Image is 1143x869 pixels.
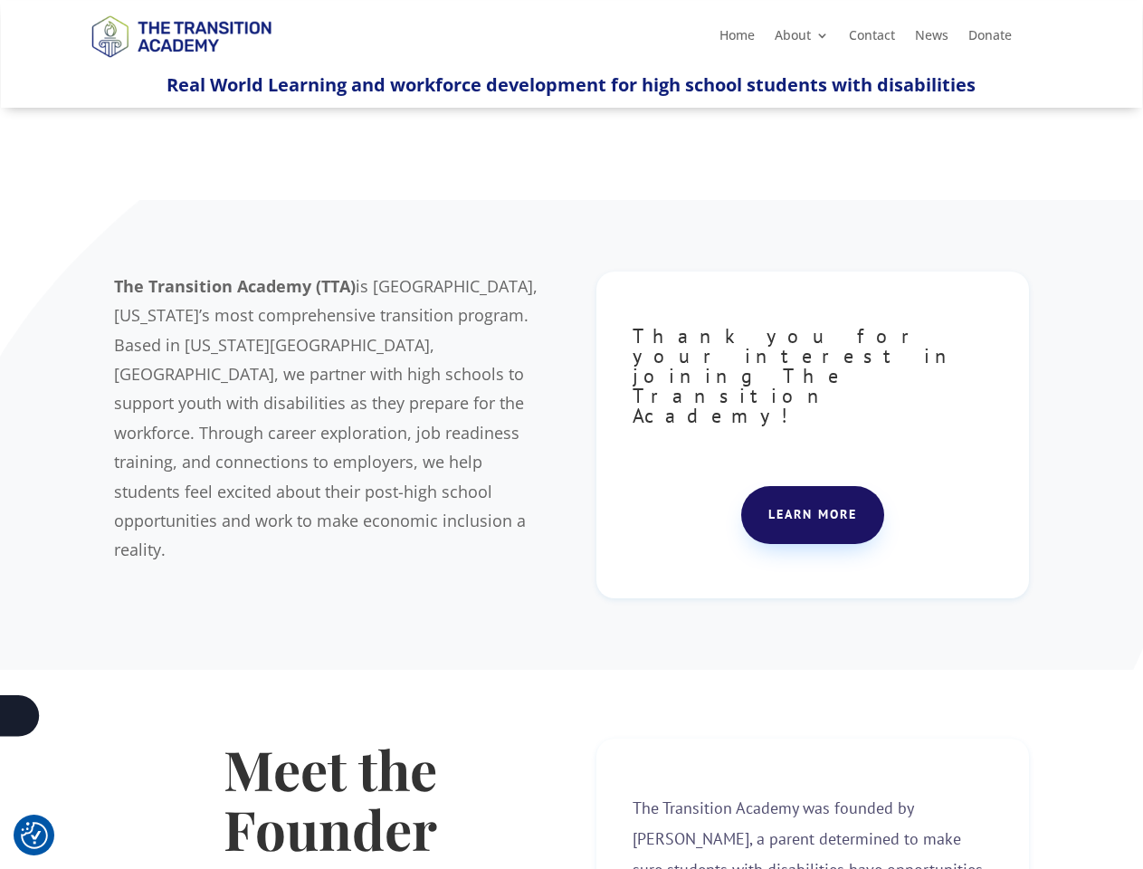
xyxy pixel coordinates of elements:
a: Donate [968,29,1012,49]
a: About [775,29,829,49]
span: Thank you for your interest in joining The Transition Academy! [633,323,960,428]
strong: Meet the Founder [224,732,437,864]
a: Contact [849,29,895,49]
a: Logo-Noticias [83,54,279,72]
b: The Transition Academy (TTA) [114,275,356,297]
img: TTA Brand_TTA Primary Logo_Horizontal_Light BG [83,4,279,68]
a: Home [719,29,755,49]
span: Real World Learning and workforce development for high school students with disabilities [167,72,976,97]
a: Learn more [741,486,884,544]
img: Revisit consent button [21,822,48,849]
a: News [915,29,948,49]
button: Cookie Settings [21,822,48,849]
